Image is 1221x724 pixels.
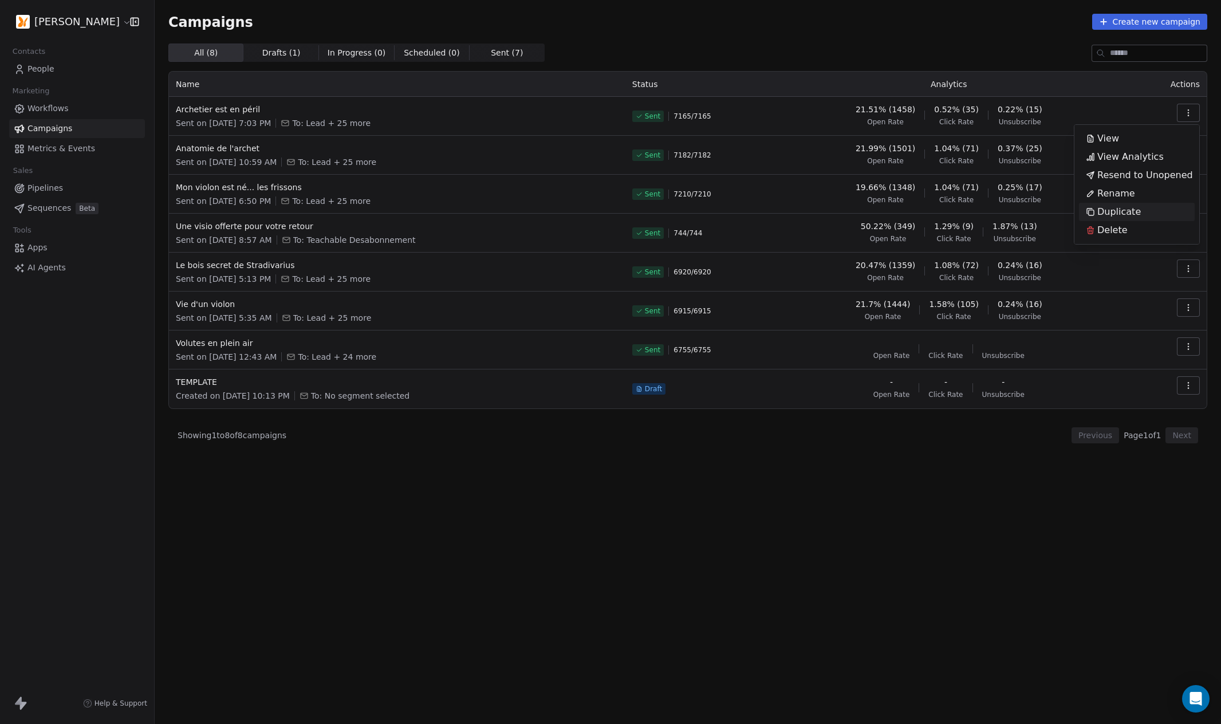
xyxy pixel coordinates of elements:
[1097,223,1128,237] span: Delete
[1097,168,1193,182] span: Resend to Unopened
[1097,132,1119,145] span: View
[1097,205,1141,219] span: Duplicate
[1097,187,1135,200] span: Rename
[1097,150,1164,164] span: View Analytics
[1079,129,1195,239] div: Suggestions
